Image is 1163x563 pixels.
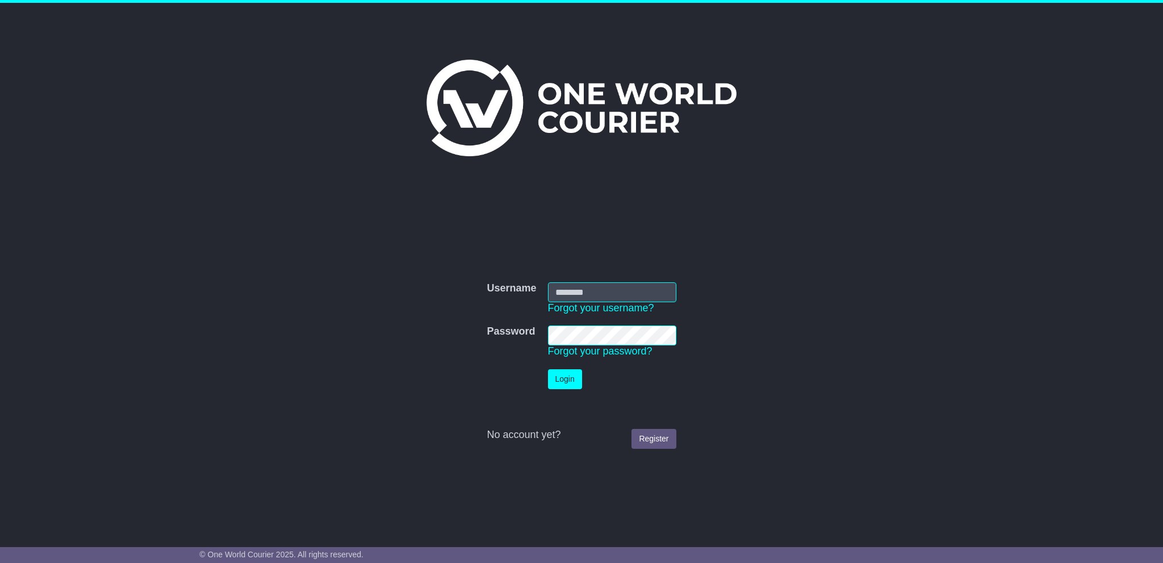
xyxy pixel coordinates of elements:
[487,282,536,295] label: Username
[487,326,535,338] label: Password
[199,550,363,559] span: © One World Courier 2025. All rights reserved.
[548,369,582,389] button: Login
[548,302,654,314] a: Forgot your username?
[426,60,737,156] img: One World
[548,345,652,357] a: Forgot your password?
[631,429,676,449] a: Register
[487,429,676,441] div: No account yet?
